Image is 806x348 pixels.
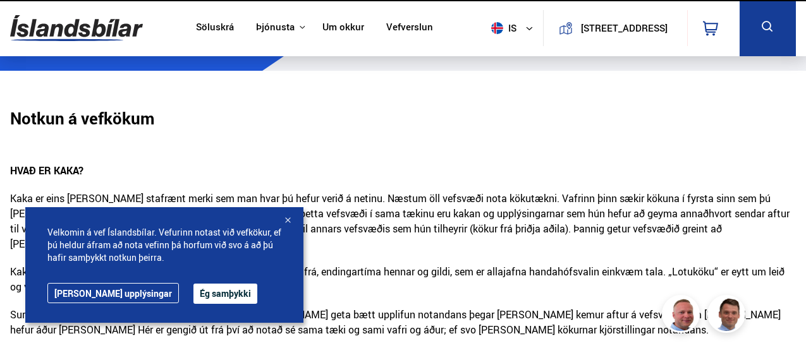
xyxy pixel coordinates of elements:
[10,191,796,264] p: Kaka er eins [PERSON_NAME] stafrænt merki sem man hvar þú hefur verið á netinu. Næstum öll vefsvæ...
[47,226,281,264] span: Velkomin á vef Íslandsbílar. Vefurinn notast við vefkökur, ef þú heldur áfram að nota vefinn þá h...
[709,297,747,335] img: FbJEzSuNWCJXmdc-.webp
[10,8,143,49] img: G0Ugv5HjCgRt.svg
[10,164,83,177] strong: HVAÐ ER KAKA?
[256,21,295,33] button: Þjónusta
[486,22,518,34] span: is
[10,109,796,128] h3: Notkun á vefkökum
[578,23,671,33] button: [STREET_ADDRESS]
[491,22,503,34] img: svg+xml;base64,PHN2ZyB4bWxucz0iaHR0cDovL3d3dy53My5vcmcvMjAwMC9zdmciIHdpZHRoPSI1MTIiIGhlaWdodD0iNT...
[47,283,179,303] a: [PERSON_NAME] upplýsingar
[664,297,702,335] img: siFngHWaQ9KaOqBr.png
[551,10,680,46] a: [STREET_ADDRESS]
[486,9,543,47] button: is
[322,21,364,35] a: Um okkur
[10,264,796,307] p: Kaka inniheldur yfirleitt heiti lénsins sem viðkomandi kaka kemur frá, endingartíma hennar og gil...
[386,21,433,35] a: Vefverslun
[193,284,257,304] button: Ég samþykki
[196,21,234,35] a: Söluskrá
